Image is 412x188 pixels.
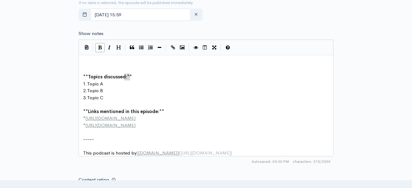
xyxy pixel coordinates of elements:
[87,81,103,87] span: Topic A
[83,81,87,87] span: 1.
[189,44,189,51] i: |
[83,95,87,100] span: 3.
[210,43,219,52] button: Toggle Fullscreen
[88,74,126,80] span: Topics discussed
[79,9,91,21] button: toggle
[155,43,164,52] button: Insert Horizontal Line
[95,43,105,52] button: Bold
[137,150,138,156] span: [
[177,150,179,156] span: ]
[223,43,232,52] button: Markdown Guide
[105,43,114,52] button: Italic
[85,115,136,121] span: [URL][DOMAIN_NAME]
[125,44,125,51] i: |
[191,43,200,52] button: Toggle Preview
[200,43,210,52] button: Toggle Side by Side
[127,43,137,52] button: Quote
[83,88,87,93] span: 2.
[88,108,159,114] span: Links mentioned in this episode:
[87,95,103,100] span: Topic C
[79,30,103,37] label: Show notes
[126,74,127,80] span: :
[83,150,232,156] span: This podcast is hosted by
[87,88,103,93] span: Topic B
[179,150,180,156] span: (
[93,44,94,51] i: |
[138,150,177,156] span: [DOMAIN_NAME]
[82,43,91,52] button: Insert Show Notes Template
[114,43,123,52] button: Heading
[83,136,94,142] span: -----
[190,9,202,21] button: clear
[231,150,232,156] span: )
[178,43,187,52] button: Insert Image
[166,44,167,51] i: |
[79,174,109,186] label: Content rating
[293,159,330,164] span: 215/2000
[137,43,146,52] button: Generic List
[146,43,155,52] button: Numbered List
[168,43,178,52] button: Create Link
[180,150,231,156] span: [URL][DOMAIN_NAME]
[85,122,136,128] span: [URL][DOMAIN_NAME]
[252,159,289,164] span: Autosaved: 04:00 PM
